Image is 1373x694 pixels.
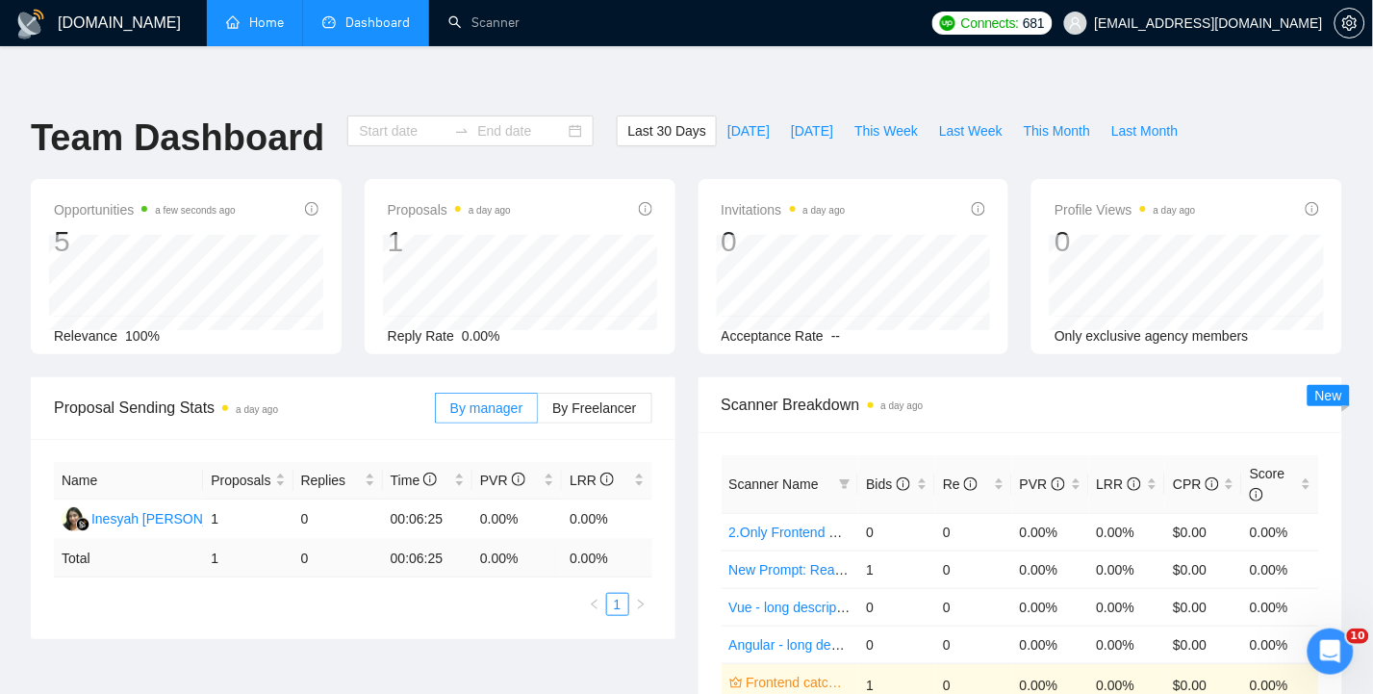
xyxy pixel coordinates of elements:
span: user [1069,16,1082,30]
span: Proposals [211,470,270,491]
span: Re [943,476,978,492]
span: crown [729,676,743,689]
button: [DATE] [780,116,844,146]
td: 0.00% [1089,588,1166,626]
button: setting [1335,8,1365,39]
span: Last Week [939,120,1003,141]
span: filter [835,470,854,499]
td: 0.00% [562,500,651,540]
span: PVR [1020,476,1065,492]
span: Relevance [54,328,117,344]
td: 0.00% [1089,626,1166,663]
a: Frontend catch-all - long description [747,672,848,693]
li: Next Page [629,593,652,616]
span: Connects: [961,13,1019,34]
iframe: Intercom live chat [1308,629,1354,675]
td: $0.00 [1165,513,1242,551]
td: 0.00% [1242,551,1319,588]
span: 10 [1347,629,1369,644]
td: 0.00% [1089,551,1166,588]
span: PVR [480,473,525,488]
input: End date [477,120,565,141]
button: right [629,593,652,616]
td: 0.00% [1012,513,1089,551]
a: Angular - long description [729,637,882,653]
th: Replies [293,462,383,500]
td: 0 [858,626,935,663]
td: 00:06:25 [383,540,472,578]
td: 0.00 % [472,540,562,578]
h1: Team Dashboard [31,116,324,161]
span: left [589,599,600,610]
td: 0.00% [1089,513,1166,551]
td: 0.00% [472,500,562,540]
li: Previous Page [583,593,606,616]
span: [DATE] [727,120,770,141]
span: [DATE] [791,120,833,141]
li: 1 [606,593,629,616]
img: upwork-logo.png [940,15,955,31]
span: This Week [854,120,918,141]
td: 0.00% [1012,626,1089,663]
td: 0 [858,588,935,626]
button: This Month [1013,116,1101,146]
span: info-circle [897,477,910,491]
span: right [635,599,647,610]
td: $0.00 [1165,626,1242,663]
span: Reply Rate [388,328,454,344]
td: $0.00 [1165,588,1242,626]
a: 1 [607,594,628,615]
span: 100% [125,328,160,344]
span: Proposals [388,198,511,221]
span: setting [1335,15,1364,31]
img: II [62,507,86,531]
a: homeHome [226,14,284,31]
span: info-circle [600,473,614,486]
span: info-circle [1128,477,1141,491]
td: 0 [935,626,1012,663]
span: info-circle [1052,477,1065,491]
span: Profile Views [1055,198,1196,221]
a: setting [1335,15,1365,31]
span: info-circle [964,477,978,491]
th: Name [54,462,203,500]
time: a day ago [803,205,846,216]
span: LRR [1097,476,1141,492]
td: 0.00% [1242,626,1319,663]
span: 681 [1023,13,1044,34]
div: 0 [722,223,846,260]
div: 1 [388,223,511,260]
span: New [1315,388,1342,403]
td: 00:06:25 [383,500,472,540]
span: Last Month [1111,120,1178,141]
time: a day ago [1154,205,1196,216]
span: Dashboard [345,14,410,31]
td: Total [54,540,203,578]
td: 0 [935,551,1012,588]
div: 5 [54,223,236,260]
time: a day ago [236,404,278,415]
span: info-circle [639,202,652,216]
time: a day ago [469,205,511,216]
td: 0.00% [1012,551,1089,588]
td: 0 [935,588,1012,626]
span: Time [391,473,437,488]
span: info-circle [1306,202,1319,216]
th: Proposals [203,462,292,500]
div: 0 [1055,223,1196,260]
td: 0 [293,500,383,540]
span: dashboard [322,15,336,29]
div: Inesyah [PERSON_NAME] Zaelsyah [PERSON_NAME] [91,508,426,529]
span: info-circle [305,202,318,216]
button: This Week [844,116,928,146]
span: This Month [1024,120,1090,141]
span: Only exclusive agency members [1055,328,1249,344]
span: filter [839,478,851,490]
span: info-circle [972,202,985,216]
span: By Freelancer [552,400,636,416]
td: 0.00% [1242,588,1319,626]
a: searchScanner [448,14,520,31]
td: 0.00% [1242,513,1319,551]
span: Bids [866,476,909,492]
time: a day ago [881,400,924,411]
